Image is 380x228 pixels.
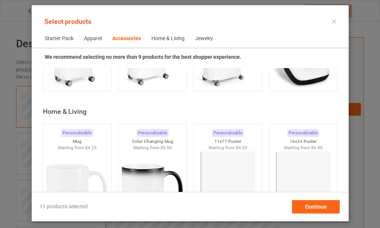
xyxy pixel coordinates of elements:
span: Starter Pack [40,30,79,48]
div: Personalizable [287,129,319,137]
span: Continue [305,204,326,210]
div: Continue [292,200,339,213]
div: Starting from [43,145,111,151]
div: 11x17 Poster [194,138,262,145]
div: Color Changing Mug [118,138,186,145]
span: $4.25 [85,145,97,150]
span: $5.95 [311,145,323,150]
div: Starting from [194,145,262,151]
div: Mug [43,138,111,145]
span: Select products [44,17,91,25]
div: Personalizable [136,129,169,137]
span: $4.20 [236,145,247,150]
div: Home & Living [43,107,340,116]
div: Personalizable [212,129,244,137]
div: 16x24 Poster [269,138,337,145]
div: Accessories [112,35,141,42]
div: Starting from [118,145,186,151]
div: Jewelry [195,35,213,42]
span: 11 products selected [40,203,88,211]
div: Starting from [269,145,337,151]
strong: We recommend selecting no more than 9 products for the best shopper experience. [45,54,241,60]
div: Home & Living [151,35,185,42]
div: Personalizable [61,129,93,137]
div: Apparel [84,35,102,42]
span: $5.50 [160,145,172,150]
